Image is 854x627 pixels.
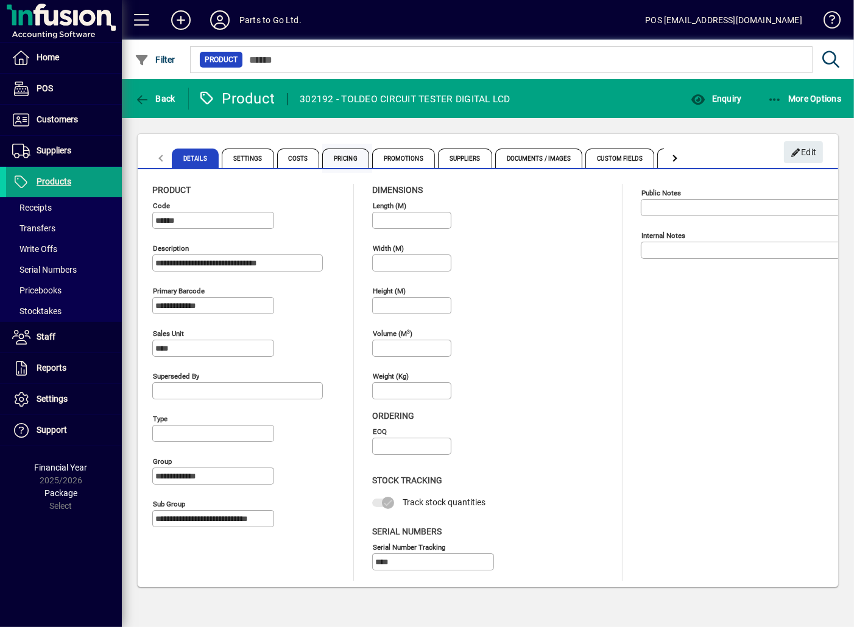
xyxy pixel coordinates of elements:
a: Stocktakes [6,301,122,321]
a: Settings [6,384,122,415]
span: Promotions [372,149,435,168]
span: Details [172,149,219,168]
span: Customers [37,114,78,124]
mat-label: Code [153,201,170,210]
button: Enquiry [688,88,744,110]
span: Write Offs [12,244,57,254]
span: Support [37,425,67,435]
span: Filter [135,55,175,65]
a: Reports [6,353,122,384]
mat-label: Superseded by [153,372,199,380]
span: POS [37,83,53,93]
span: Settings [222,149,274,168]
mat-label: Internal Notes [641,231,685,240]
button: Filter [132,49,178,71]
mat-label: Description [153,244,189,253]
span: More Options [768,94,842,103]
mat-label: EOQ [373,427,387,436]
span: Package [44,488,77,498]
mat-label: Sub group [153,500,185,508]
mat-label: Volume (m ) [373,329,412,338]
mat-label: Height (m) [373,287,406,295]
span: Suppliers [37,145,71,155]
span: Edit [791,142,817,163]
span: Staff [37,332,55,342]
mat-label: Type [153,415,168,423]
mat-label: Primary barcode [153,287,205,295]
mat-label: Length (m) [373,201,406,210]
span: Product [205,54,238,66]
a: Write Offs [6,239,122,259]
span: Product [152,185,191,195]
a: Serial Numbers [6,259,122,280]
a: POS [6,74,122,104]
span: Costs [277,149,320,168]
span: Track stock quantities [403,497,485,507]
button: More Options [764,88,845,110]
span: Serial Numbers [12,265,77,275]
div: Product [198,89,275,108]
mat-label: Width (m) [373,244,404,253]
button: Edit [784,141,823,163]
sup: 3 [407,328,410,334]
span: Stocktakes [12,306,62,316]
div: 302192 - TOLDEO CIRCUIT TESTER DIGITAL LCD [300,89,510,109]
span: Ordering [372,411,414,421]
span: Pricing [322,149,369,168]
span: Transfers [12,223,55,233]
button: Add [161,9,200,31]
span: Enquiry [691,94,741,103]
div: Parts to Go Ltd. [239,10,302,30]
button: Profile [200,9,239,31]
button: Back [132,88,178,110]
a: Support [6,415,122,446]
a: Pricebooks [6,280,122,301]
span: Reports [37,363,66,373]
mat-label: Weight (Kg) [373,372,409,380]
a: Knowledge Base [814,2,839,42]
span: Products [37,177,71,186]
a: Receipts [6,197,122,218]
app-page-header-button: Back [122,88,189,110]
span: Dimensions [372,185,423,195]
span: Home [37,52,59,62]
a: Suppliers [6,136,122,166]
span: Pricebooks [12,285,62,295]
span: Custom Fields [585,149,654,168]
span: Financial Year [35,463,88,472]
span: Back [135,94,175,103]
a: Transfers [6,218,122,239]
div: POS [EMAIL_ADDRESS][DOMAIN_NAME] [645,10,802,30]
span: Stock Tracking [372,475,442,485]
span: Website [657,149,707,168]
a: Home [6,43,122,73]
a: Staff [6,322,122,352]
span: Documents / Images [495,149,583,168]
mat-label: Public Notes [641,189,681,197]
span: Suppliers [438,149,492,168]
span: Serial Numbers [372,527,442,536]
mat-label: Serial Number tracking [373,542,445,551]
span: Receipts [12,203,52,212]
span: Settings [37,394,68,404]
mat-label: Sales unit [153,329,184,338]
mat-label: Group [153,457,172,466]
a: Customers [6,105,122,135]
